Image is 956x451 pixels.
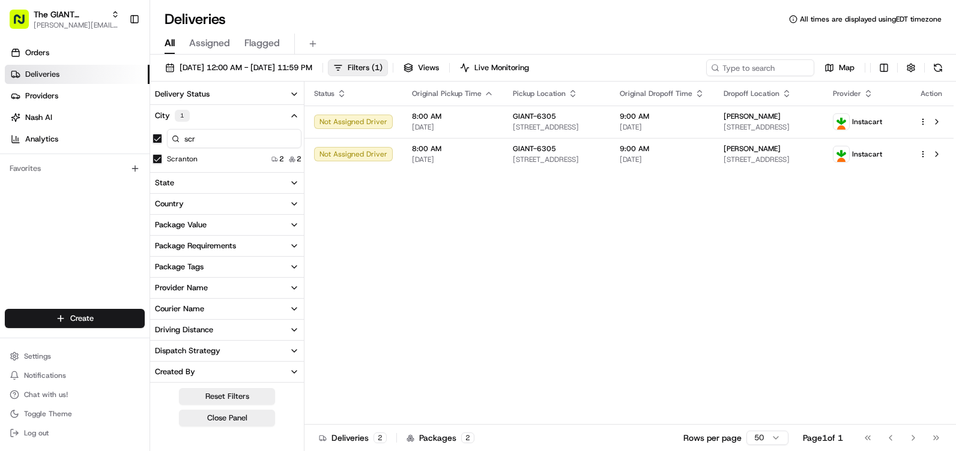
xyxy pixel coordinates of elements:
button: Live Monitoring [455,59,534,76]
div: Package Value [155,220,207,230]
span: 2 [297,154,301,164]
button: Notifications [5,367,145,384]
span: Pickup Location [513,89,566,98]
span: Live Monitoring [474,62,529,73]
a: Analytics [5,130,150,149]
button: Courier Name [150,299,304,319]
button: Dispatch Strategy [150,341,304,361]
span: API Documentation [113,174,193,186]
span: 9:00 AM [620,144,704,154]
button: Views [398,59,444,76]
span: Orders [25,47,49,58]
button: Reset Filters [179,388,275,405]
div: Action [919,89,944,98]
button: Delivery Status [150,84,304,104]
label: Scranton [167,154,198,164]
button: State [150,173,304,193]
span: Status [314,89,334,98]
span: [STREET_ADDRESS] [724,122,814,132]
button: Provider Name [150,278,304,298]
img: profile_instacart_ahold_partner.png [833,114,849,130]
div: Driving Distance [155,324,213,335]
div: Delivery Status [155,89,210,100]
span: All [165,36,175,50]
div: 2 [374,432,387,443]
span: GIANT-6305 [513,144,556,154]
img: profile_instacart_ahold_partner.png [833,146,849,162]
span: [PERSON_NAME] [724,144,781,154]
button: [DATE] 12:00 AM - [DATE] 11:59 PM [160,59,318,76]
span: Settings [24,351,51,361]
div: Created By [155,366,195,377]
h1: Deliveries [165,10,226,29]
span: Instacart [852,117,882,127]
span: Pylon [119,203,145,212]
span: Views [418,62,439,73]
span: Original Pickup Time [412,89,482,98]
span: 8:00 AM [412,144,494,154]
span: [DATE] 12:00 AM - [DATE] 11:59 PM [180,62,312,73]
span: Instacart [852,149,882,159]
div: 📗 [12,175,22,185]
span: [DATE] [412,155,494,164]
span: 8:00 AM [412,112,494,121]
span: [PERSON_NAME] [724,112,781,121]
input: City [167,129,301,148]
img: Nash [12,12,36,36]
div: Provider Name [155,282,208,293]
div: We're available if you need us! [41,127,152,136]
div: 💻 [101,175,111,185]
span: Deliveries [25,69,59,80]
p: Rows per page [683,432,742,444]
span: Toggle Theme [24,409,72,419]
span: [DATE] [412,122,494,132]
span: Analytics [25,134,58,145]
button: Country [150,194,304,214]
span: ( 1 ) [372,62,383,73]
div: Courier Name [155,303,204,314]
button: City1 [150,105,304,127]
div: Package Requirements [155,240,236,251]
span: Nash AI [25,112,52,123]
a: Powered byPylon [85,203,145,212]
a: Nash AI [5,108,150,127]
div: Dispatch Strategy [155,345,220,356]
a: Orders [5,43,150,62]
a: 💻API Documentation [97,169,198,191]
button: Settings [5,348,145,365]
button: Driving Distance [150,320,304,340]
button: The GIANT Company [34,8,106,20]
button: Package Requirements [150,236,304,256]
span: Map [839,62,855,73]
button: Chat with us! [5,386,145,403]
button: Close Panel [179,410,275,426]
img: 1736555255976-a54dd68f-1ca7-489b-9aae-adbdc363a1c4 [12,115,34,136]
span: All times are displayed using EDT timezone [800,14,942,24]
a: 📗Knowledge Base [7,169,97,191]
span: Chat with us! [24,390,68,399]
span: Flagged [244,36,280,50]
button: The GIANT Company[PERSON_NAME][EMAIL_ADDRESS][PERSON_NAME][DOMAIN_NAME] [5,5,124,34]
div: Packages [407,432,474,444]
span: [STREET_ADDRESS] [513,122,601,132]
button: Create [5,309,145,328]
button: Refresh [930,59,946,76]
span: [STREET_ADDRESS] [513,155,601,164]
div: Favorites [5,159,145,178]
span: [STREET_ADDRESS] [724,155,814,164]
button: [PERSON_NAME][EMAIL_ADDRESS][PERSON_NAME][DOMAIN_NAME] [34,20,119,30]
span: GIANT-6305 [513,112,556,121]
span: Log out [24,428,49,438]
input: Clear [31,77,198,90]
button: Log out [5,425,145,441]
div: Start new chat [41,115,197,127]
span: Create [70,313,94,324]
span: Dropoff Location [724,89,779,98]
div: Page 1 of 1 [803,432,843,444]
button: Filters(1) [328,59,388,76]
span: Original Dropoff Time [620,89,692,98]
div: 1 [175,110,190,122]
input: Type to search [706,59,814,76]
